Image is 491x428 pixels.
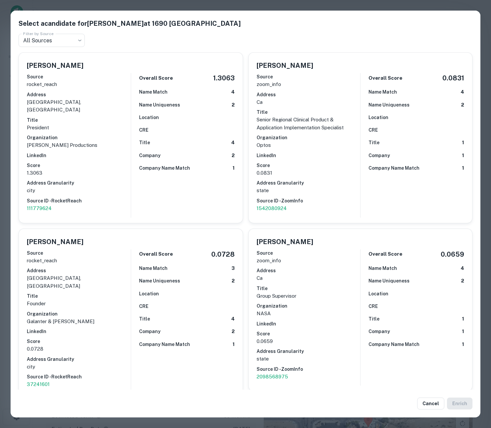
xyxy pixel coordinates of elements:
h6: CRE [139,126,148,134]
h6: Source [27,249,131,257]
h6: Source [257,249,361,257]
p: zoom_info [257,257,361,265]
p: President [27,124,131,132]
h5: [PERSON_NAME] [27,237,83,247]
h6: LinkedIn [257,320,361,327]
h6: 1 [462,328,464,335]
h6: Company [139,328,161,335]
button: Cancel [417,398,444,409]
h5: [PERSON_NAME] [27,61,83,70]
h6: Name Match [368,88,397,96]
a: 2098568975 [257,373,361,381]
h6: 3 [231,265,235,272]
h5: 1.3063 [213,73,235,83]
h6: Address Granularity [257,179,361,187]
h6: Organization [257,134,361,141]
p: [GEOGRAPHIC_DATA], [GEOGRAPHIC_DATA] [27,274,131,290]
p: [GEOGRAPHIC_DATA], [GEOGRAPHIC_DATA] [27,98,131,114]
h6: 1 [232,341,235,348]
p: ca [257,98,361,106]
h6: 1 [462,164,464,172]
h6: Title [27,116,131,124]
h6: Name Match [368,265,397,272]
p: Founder [27,300,131,308]
h6: Score [27,338,131,345]
p: 0.0659 [257,337,361,345]
h6: Title [139,139,150,146]
h6: Source ID - ZoomInfo [257,197,361,204]
h6: Score [257,162,361,169]
p: 0.0831 [257,169,361,177]
h6: 2 [232,101,235,109]
h6: Title [27,292,131,300]
h6: Address [257,267,361,274]
h6: Title [368,315,379,322]
h6: Address Granularity [27,179,131,187]
h6: 1 [462,139,464,147]
h6: Title [257,108,361,116]
h6: 1 [232,164,235,172]
h6: LinkedIn [257,152,361,159]
h6: 1 [462,341,464,348]
h6: Company [139,152,161,159]
h6: Organization [27,310,131,318]
h6: Company Name Match [139,164,190,172]
h6: Address Granularity [27,356,131,363]
h6: Source ID - RocketReach [27,373,131,380]
h6: 4 [231,315,235,323]
h6: Source [257,73,361,80]
h6: CRE [368,126,378,134]
h6: Source ID - ZoomInfo [257,365,361,373]
p: 1.3063 [27,169,131,177]
h6: Company [368,152,390,159]
h5: [PERSON_NAME] [257,237,313,247]
h6: 2 [232,152,235,159]
a: 1542080924 [257,204,361,212]
div: All Sources [19,34,85,47]
h6: Name Uniqueness [368,277,410,284]
p: 0.0728 [27,345,131,353]
h6: 2 [232,277,235,285]
h6: Name Match [139,265,168,272]
h6: 4 [461,88,464,96]
p: [PERSON_NAME] Productions [27,141,131,149]
h6: Address [27,91,131,98]
p: city [27,187,131,194]
p: Group Supervisor [257,292,361,300]
h6: Company Name Match [368,341,419,348]
p: Galanter & [PERSON_NAME] [27,318,131,325]
p: state [257,187,361,194]
h5: 0.0728 [211,249,235,259]
p: ca [257,274,361,282]
label: Filter by Source [23,31,54,36]
h6: Location [139,290,159,297]
h6: Title [257,285,361,292]
p: state [257,355,361,363]
h6: Source [27,73,131,80]
iframe: Chat Widget [458,375,491,407]
h6: Source ID - RocketReach [27,197,131,204]
h6: LinkedIn [27,152,131,159]
h6: CRE [368,303,378,310]
h6: 2 [461,277,464,285]
h6: Title [368,139,379,146]
h6: 4 [231,88,235,96]
p: Optos [257,141,361,149]
h6: 2 [232,328,235,335]
h5: Select a candidate for [PERSON_NAME] at 1690 [GEOGRAPHIC_DATA] [19,19,472,28]
p: city [27,363,131,371]
p: 111779624 [27,204,131,212]
h6: Score [257,330,361,337]
h6: Company Name Match [139,341,190,348]
h6: Name Match [139,88,168,96]
h6: 2 [461,101,464,109]
h6: 4 [461,265,464,272]
h6: Name Uniqueness [368,101,410,108]
h6: Title [139,315,150,322]
h6: Overall Score [368,74,402,82]
h6: Organization [257,302,361,310]
h6: Organization [27,134,131,141]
